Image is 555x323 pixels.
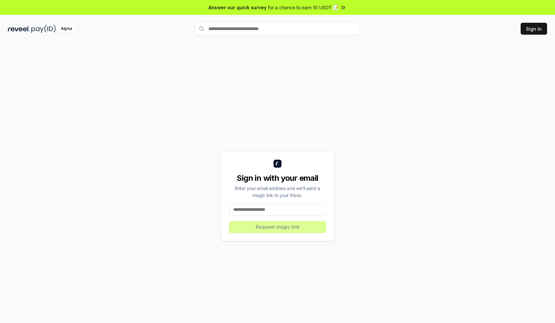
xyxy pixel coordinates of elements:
[229,185,326,199] div: Enter your email address and we’ll send a magic link to your inbox.
[31,25,56,33] img: pay_id
[208,4,267,11] span: Answer our quick survey
[229,173,326,183] div: Sign in with your email
[274,160,281,168] img: logo_small
[57,25,76,33] div: Alpha
[268,4,339,11] span: for a chance to earn 10 USDT 📝
[521,23,547,35] button: Sign In
[8,25,30,33] img: reveel_dark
